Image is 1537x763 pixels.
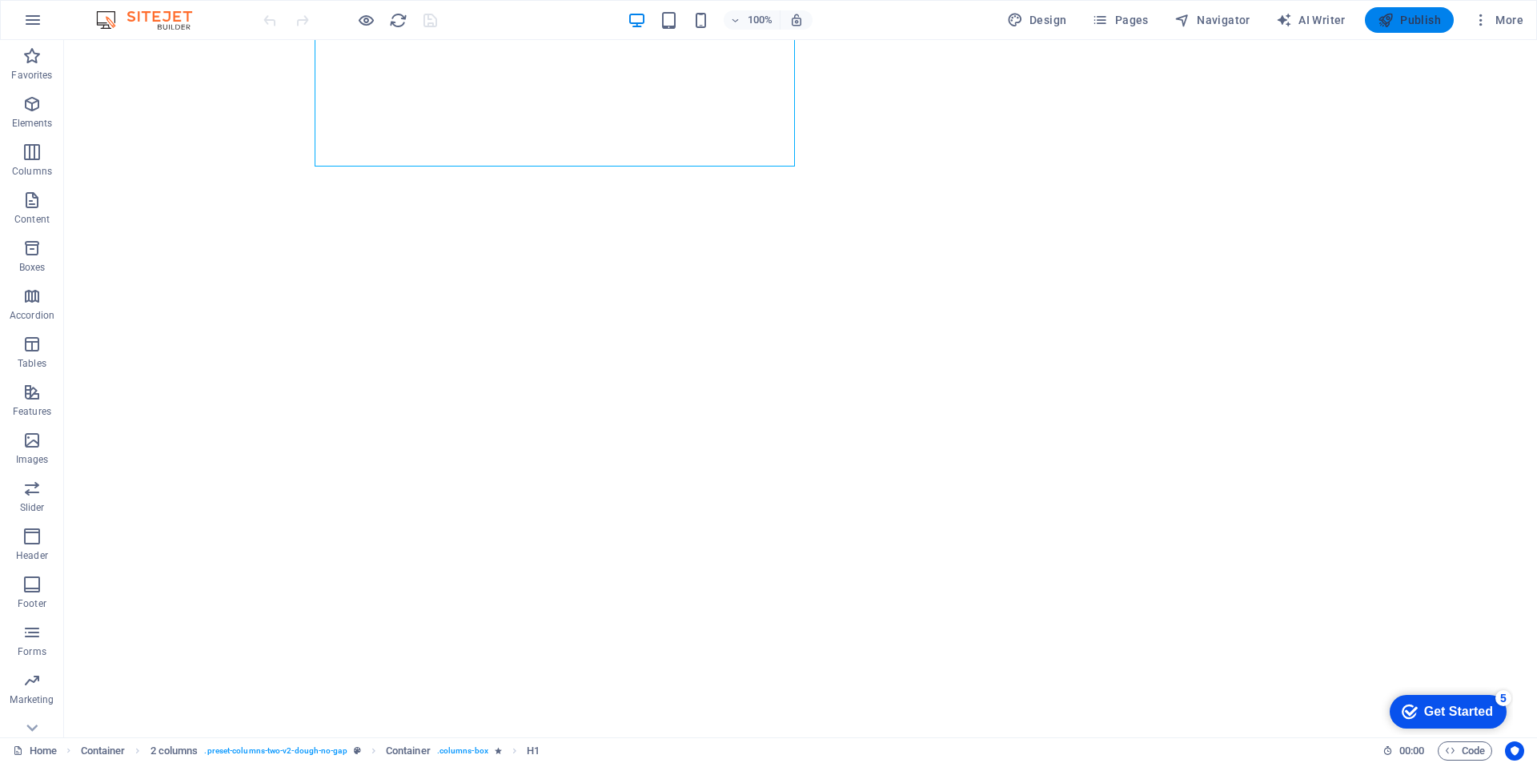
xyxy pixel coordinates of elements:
span: 00 00 [1399,741,1424,761]
button: Usercentrics [1505,741,1524,761]
i: Reload page [389,11,407,30]
p: Footer [18,597,46,610]
p: Slider [20,501,45,514]
p: Content [14,213,50,226]
div: Get Started [47,18,116,32]
p: Accordion [10,309,54,322]
button: reload [388,10,407,30]
h6: Session time [1382,741,1425,761]
button: Pages [1086,7,1154,33]
p: Boxes [19,261,46,274]
div: 5 [118,3,134,19]
p: Columns [12,165,52,178]
img: Editor Logo [92,10,212,30]
button: Click here to leave preview mode and continue editing [356,10,375,30]
p: Forms [18,645,46,658]
span: : [1411,745,1413,757]
span: . preset-columns-two-v2-dough-no-gap [204,741,347,761]
button: Navigator [1168,7,1257,33]
i: Element contains an animation [495,746,502,755]
p: Images [16,453,49,466]
button: Design [1001,7,1073,33]
span: AI Writer [1276,12,1346,28]
p: Marketing [10,693,54,706]
button: Code [1438,741,1492,761]
button: 100% [724,10,781,30]
i: On resize automatically adjust zoom level to fit chosen device. [789,13,804,27]
p: Features [13,405,51,418]
p: Header [16,549,48,562]
span: Code [1445,741,1485,761]
i: This element is a customizable preset [354,746,361,755]
button: More [1467,7,1530,33]
div: Get Started 5 items remaining, 0% complete [13,8,130,42]
span: Navigator [1174,12,1250,28]
span: . columns-box [437,741,488,761]
span: Click to select. Double-click to edit [386,741,431,761]
span: Click to select. Double-click to edit [527,741,540,761]
span: Click to select. Double-click to edit [81,741,126,761]
span: Design [1007,12,1067,28]
p: Elements [12,117,53,130]
p: Favorites [11,69,52,82]
div: Design (Ctrl+Alt+Y) [1001,7,1073,33]
span: Publish [1378,12,1441,28]
h6: 100% [748,10,773,30]
span: More [1473,12,1523,28]
button: Publish [1365,7,1454,33]
span: Pages [1092,12,1148,28]
p: Tables [18,357,46,370]
span: Click to select. Double-click to edit [150,741,199,761]
a: Click to cancel selection. Double-click to open Pages [13,741,57,761]
nav: breadcrumb [81,741,540,761]
button: AI Writer [1270,7,1352,33]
